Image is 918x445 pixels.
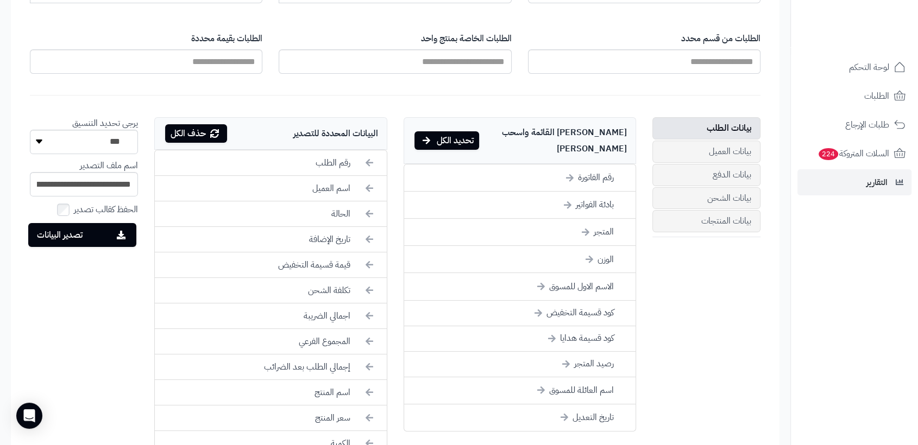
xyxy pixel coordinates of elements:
[155,303,386,329] li: اجمالي الضريبة
[404,352,636,377] li: رصيد المتجر
[155,380,386,405] li: اسم المنتج
[404,219,636,246] li: المتجر
[652,210,760,232] a: بيانات المنتجات
[818,146,889,161] span: السلات المتروكة
[30,202,138,218] li: الحفظ كقالب تصدير
[819,148,838,160] span: 224
[30,33,262,45] label: الطلبات بقيمة محددة
[528,33,760,45] label: الطلبات من قسم محدد
[652,187,760,209] a: بيانات الشحن
[404,377,636,404] li: اسم العائلة للمسوق
[155,176,386,201] li: اسم العميل
[797,141,911,167] a: السلات المتروكة224
[155,150,386,176] li: رقم الطلب
[404,404,636,431] li: تاريخ التعديل
[30,117,138,154] li: يرجى تحديد التنسيق
[155,329,386,354] li: المجموع الفرعي
[864,88,889,104] span: الطلبات
[28,223,136,247] button: تصدير البيانات
[414,131,479,150] div: تحديد الكل
[797,112,911,138] a: طلبات الإرجاع
[797,169,911,195] a: التقارير
[866,175,888,190] span: التقارير
[404,164,636,192] li: رقم الفاتورة
[155,227,386,252] li: تاريخ الإضافة
[155,405,386,431] li: سعر المنتج
[279,33,511,45] label: الطلبات الخاصة بمنتج واحد
[154,117,387,150] div: البيانات المحددة للتصدير
[845,117,889,132] span: طلبات الإرجاع
[404,273,636,300] li: الاسم الاول للمسوق
[797,83,911,109] a: الطلبات
[155,201,386,227] li: الحالة
[652,141,760,163] a: بيانات العميل
[404,192,636,219] li: بادئة الفواتير
[155,278,386,303] li: تكلفة الشحن
[155,354,386,380] li: إجمالي الطلب بعد الضرائب
[165,124,227,143] div: حذف الكل
[404,246,636,273] li: الوزن
[652,117,760,139] a: بيانات الطلب
[849,60,889,75] span: لوحة التحكم
[404,117,636,164] div: [PERSON_NAME] القائمة واسحب [PERSON_NAME]
[16,403,42,429] div: Open Intercom Messenger
[30,160,138,196] li: اسم ملف التصدير
[797,54,911,80] a: لوحة التحكم
[155,252,386,278] li: قيمة قسيمة التخفيض
[652,164,760,186] a: بيانات الدفع
[404,301,636,326] li: كود قسيمة التخفيض
[404,326,636,352] li: كود قسيمة هدايا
